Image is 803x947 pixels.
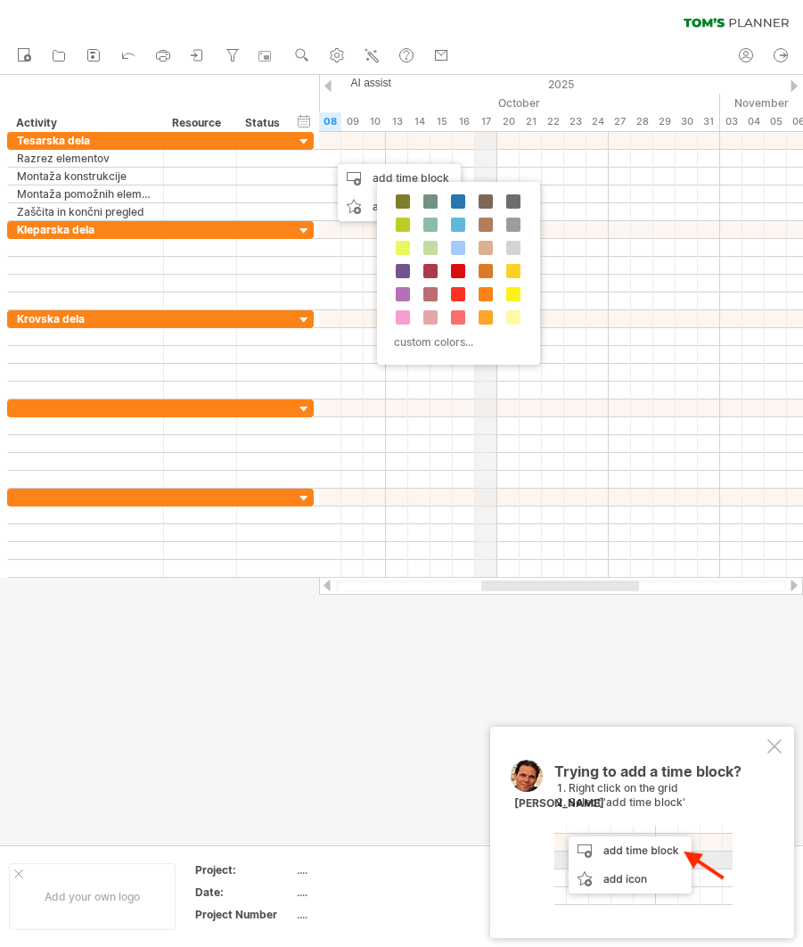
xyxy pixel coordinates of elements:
[676,112,698,131] div: Thursday, 30 October 2025
[16,114,153,132] div: Activity
[497,112,520,131] div: Monday, 20 October 2025
[569,795,764,811] li: Select 'add time block'
[341,112,364,131] div: Thursday, 9 October 2025
[208,94,720,112] div: October 2025
[338,164,461,193] div: add time block
[742,112,765,131] div: Tuesday, 4 November 2025
[9,863,176,930] div: Add your own logo
[386,112,408,131] div: Monday, 13 October 2025
[17,132,154,149] div: Tesarska dela
[720,112,742,131] div: Monday, 3 November 2025
[17,203,154,220] div: Zaščita in končni pregled
[351,74,391,92] span: AI assist
[195,885,293,900] div: Date:
[195,862,293,877] div: Project:
[297,907,447,922] div: ....
[430,112,453,131] div: Wednesday, 15 October 2025
[17,221,154,238] div: Kleparska dela
[520,112,542,131] div: Tuesday, 21 October 2025
[195,907,293,922] div: Project Number
[17,168,154,185] div: Montaža konstrukcije
[609,112,631,131] div: Monday, 27 October 2025
[453,112,475,131] div: Thursday, 16 October 2025
[386,330,526,354] div: custom colors...
[338,193,461,221] div: add icon
[17,185,154,202] div: Montaža pomožnih elementov
[514,796,604,811] div: [PERSON_NAME]
[653,112,676,131] div: Wednesday, 29 October 2025
[360,45,386,68] a: AI assist
[569,781,764,796] li: Right click on the grid
[586,112,609,131] div: Friday, 24 October 2025
[17,310,154,327] div: Krovska dela
[631,112,653,131] div: Tuesday, 28 October 2025
[698,112,720,131] div: Friday, 31 October 2025
[408,112,430,131] div: Tuesday, 14 October 2025
[297,885,447,900] div: ....
[297,862,447,877] div: ....
[172,114,226,132] div: Resource
[17,150,154,167] div: Razrez elementov
[542,112,564,131] div: Wednesday, 22 October 2025
[564,112,586,131] div: Thursday, 23 October 2025
[364,112,386,131] div: Friday, 10 October 2025
[554,762,742,789] span: Trying to add a time block?
[765,112,787,131] div: Wednesday, 5 November 2025
[319,112,341,131] div: Wednesday, 8 October 2025
[475,112,497,131] div: Friday, 17 October 2025
[245,114,284,132] div: Status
